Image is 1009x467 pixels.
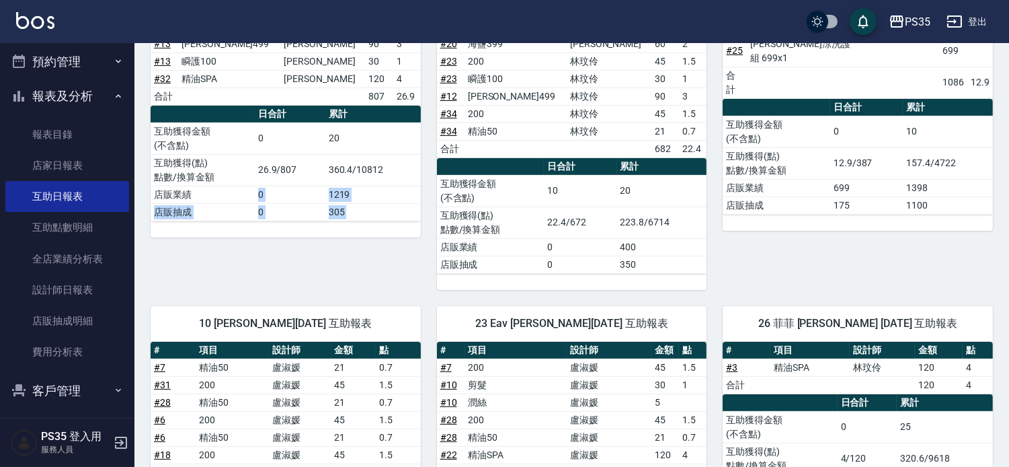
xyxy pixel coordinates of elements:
[151,203,255,221] td: 店販抽成
[723,116,830,147] td: 互助獲得金額 (不含點)
[269,394,331,411] td: 盧淑媛
[723,179,830,196] td: 店販業績
[325,154,421,186] td: 360.4/10812
[567,122,651,140] td: 林玟伶
[325,106,421,123] th: 累計
[838,394,897,412] th: 日合計
[941,9,993,34] button: 登出
[850,342,915,359] th: 設計師
[440,56,457,67] a: #23
[440,91,457,102] a: #12
[679,70,707,87] td: 1
[679,342,707,359] th: 點
[567,376,651,394] td: 盧淑媛
[331,376,376,394] td: 45
[393,87,421,105] td: 26.9
[651,446,679,464] td: 120
[151,106,421,221] table: a dense table
[915,376,963,394] td: 120
[365,35,393,52] td: 90
[544,158,616,176] th: 日合計
[440,73,457,84] a: #23
[465,35,567,52] td: 海鹽399
[723,342,993,394] table: a dense table
[544,207,616,238] td: 22.4/672
[770,359,850,376] td: 精油SPA
[903,179,993,196] td: 1398
[903,196,993,214] td: 1100
[465,52,567,70] td: 200
[440,432,457,443] a: #28
[679,359,707,376] td: 1.5
[830,147,903,179] td: 12.9/387
[440,450,457,460] a: #22
[154,362,165,373] a: #7
[5,244,129,275] a: 全店業績分析表
[617,238,707,256] td: 400
[651,342,679,359] th: 金額
[939,35,967,67] td: 699
[5,306,129,336] a: 店販抽成明細
[679,446,707,464] td: 4
[5,79,129,114] button: 報表及分析
[897,394,993,412] th: 累計
[465,411,567,429] td: 200
[679,35,707,52] td: 2
[544,256,616,273] td: 0
[617,158,707,176] th: 累計
[196,359,269,376] td: 精油50
[453,317,691,330] span: 23 Eav [PERSON_NAME][DATE] 互助報表
[465,122,567,140] td: 精油50
[963,359,993,376] td: 4
[5,275,129,306] a: 設計師日報表
[963,342,993,359] th: 點
[151,186,255,203] td: 店販業績
[567,446,651,464] td: 盧淑媛
[440,362,452,373] a: #7
[651,376,679,394] td: 30
[440,397,457,408] a: #10
[897,411,993,443] td: 25
[465,394,567,411] td: 潤絲
[440,108,457,119] a: #34
[154,450,171,460] a: #18
[903,147,993,179] td: 157.4/4722
[255,106,325,123] th: 日合計
[651,105,679,122] td: 45
[365,87,393,105] td: 807
[255,122,325,154] td: 0
[11,429,38,456] img: Person
[963,376,993,394] td: 4
[5,150,129,181] a: 店家日報表
[5,119,129,150] a: 報表目錄
[723,67,747,98] td: 合計
[883,8,936,36] button: PS35
[651,411,679,429] td: 45
[739,317,977,330] span: 26 菲菲 [PERSON_NAME] [DATE] 互助報表
[5,373,129,408] button: 客戶管理
[437,140,465,157] td: 合計
[269,359,331,376] td: 盧淑媛
[154,73,171,84] a: #32
[151,87,178,105] td: 合計
[376,359,421,376] td: 0.7
[967,67,993,98] td: 12.9
[915,342,963,359] th: 金額
[437,256,544,273] td: 店販抽成
[838,411,897,443] td: 0
[154,432,165,443] a: #6
[269,411,331,429] td: 盧淑媛
[440,126,457,137] a: #34
[679,87,707,105] td: 3
[465,429,567,446] td: 精油50
[167,317,405,330] span: 10 [PERSON_NAME][DATE] 互助報表
[465,342,567,359] th: 項目
[679,411,707,429] td: 1.5
[830,99,903,116] th: 日合計
[255,203,325,221] td: 0
[465,376,567,394] td: 剪髮
[679,52,707,70] td: 1.5
[723,376,770,394] td: 合計
[154,38,171,49] a: #13
[269,446,331,464] td: 盧淑媛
